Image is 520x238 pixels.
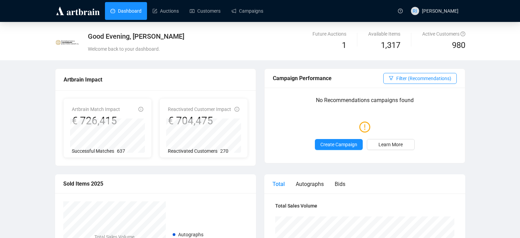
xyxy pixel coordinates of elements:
[72,114,120,127] div: € 726,415
[378,141,403,148] span: Learn More
[152,2,179,20] a: Auctions
[220,148,228,154] span: 270
[272,180,285,188] div: Total
[398,9,403,13] span: question-circle
[342,40,346,50] span: 1
[320,141,357,148] span: Create Campaign
[359,119,370,135] span: exclamation-circle
[72,148,114,154] span: Successful Matches
[235,107,239,112] span: info-circle
[422,31,465,37] span: Active Customers
[461,32,465,36] span: question-circle
[55,30,79,54] img: 622e19684f2625001dda177d.jpg
[72,107,120,112] span: Artbrain Match Impact
[63,179,248,188] div: Sold Items 2025
[273,96,457,109] p: No Recommendations campaigns found
[452,40,465,50] span: 980
[55,5,101,16] img: logo
[138,107,143,112] span: info-circle
[110,2,142,20] a: Dashboard
[315,139,363,150] button: Create Campaign
[389,76,394,80] span: filter
[335,180,345,188] div: Bids
[368,30,400,38] div: Available Items
[190,2,221,20] a: Customers
[88,32,327,41] div: Good Evening, [PERSON_NAME]
[178,232,203,237] span: Autographs
[396,75,451,82] span: Filter (Recommendations)
[312,30,346,38] div: Future Auctions
[296,180,324,188] div: Autographs
[64,75,248,84] div: Artbrain Impact
[168,148,217,154] span: Reactivated Customers
[381,39,400,52] span: 1,317
[231,2,263,20] a: Campaigns
[273,74,383,83] div: Campaign Performance
[168,114,231,127] div: € 704,475
[117,148,125,154] span: 637
[383,73,457,84] button: Filter (Recommendations)
[422,8,458,14] span: [PERSON_NAME]
[168,107,231,112] span: Reactivated Customer Impact
[413,7,417,15] span: RI
[88,45,327,53] div: Welcome back to your dashboard.
[367,139,415,150] a: Learn More
[275,202,454,210] h4: Total Sales Volume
